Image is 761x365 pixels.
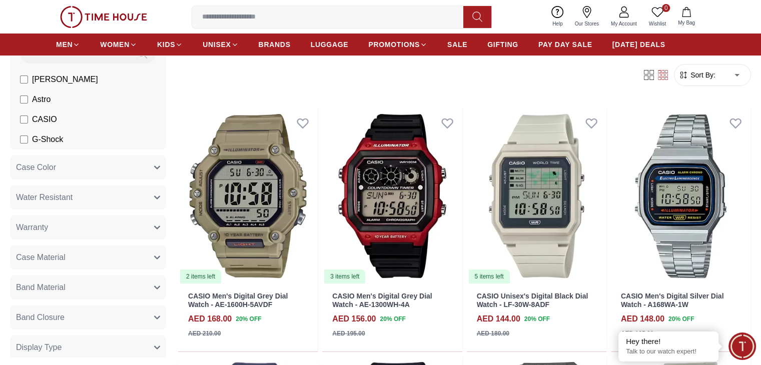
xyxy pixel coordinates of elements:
a: PROMOTIONS [368,35,427,53]
a: [DATE] DEALS [612,35,665,53]
h4: AED 156.00 [332,313,376,325]
img: CASIO Unisex's Digital Black Dial Watch - LF-30W-8ADF [467,108,606,284]
h4: AED 148.00 [621,313,664,325]
button: Band Material [10,275,166,299]
a: UNISEX [203,35,238,53]
a: CASIO Men's Digital Grey Dial Watch - AE-1300WH-4A [332,292,432,308]
a: CASIO Unisex's Digital Black Dial Watch - LF-30W-8ADF5 items left [467,108,606,284]
span: Case Material [16,251,66,263]
button: My Bag [672,5,701,28]
div: 3 items left [324,269,365,283]
span: MEN [56,39,73,49]
span: My Account [607,20,641,27]
img: CASIO Men's Digital Silver Dial Watch - A168WA-1W [611,108,750,284]
button: Display Type [10,335,166,359]
input: G-Shock [20,135,28,143]
a: Help [546,4,569,29]
a: Our Stores [569,4,605,29]
span: Astro [32,93,51,105]
span: CASIO [32,113,57,125]
img: CASIO Men's Digital Grey Dial Watch - AE-1300WH-4A [322,108,462,284]
span: My Bag [674,19,699,26]
button: Band Closure [10,305,166,329]
a: MEN [56,35,80,53]
span: Warranty [16,221,48,233]
button: Water Resistant [10,185,166,209]
button: Sort By: [678,70,715,80]
button: Case Material [10,245,166,269]
span: Our Stores [571,20,603,27]
span: BRANDS [259,39,291,49]
span: 20 % OFF [524,314,550,323]
span: 20 % OFF [380,314,405,323]
span: Help [548,20,567,27]
img: ... [60,6,147,28]
span: 20 % OFF [236,314,261,323]
div: AED 180.00 [477,329,509,338]
span: UNISEX [203,39,231,49]
a: LUGGAGE [311,35,349,53]
span: SALE [447,39,467,49]
div: Hey there! [626,336,711,346]
a: BRANDS [259,35,291,53]
a: KIDS [157,35,183,53]
div: 2 items left [180,269,221,283]
span: WOMEN [100,39,130,49]
div: AED 195.00 [332,329,365,338]
button: Case Color [10,155,166,179]
a: WOMEN [100,35,137,53]
span: Display Type [16,341,62,353]
a: SALE [447,35,467,53]
span: Sort By: [688,70,715,80]
span: KIDS [157,39,175,49]
span: Band Closure [16,311,65,323]
span: Wishlist [645,20,670,27]
span: Water Resistant [16,191,73,203]
p: Talk to our watch expert! [626,347,711,356]
h4: AED 144.00 [477,313,520,325]
a: CASIO Men's Digital Grey Dial Watch - AE-1300WH-4A3 items left [322,108,462,284]
span: G-Shock [32,133,63,145]
input: [PERSON_NAME] [20,75,28,83]
span: LUGGAGE [311,39,349,49]
a: PAY DAY SALE [538,35,592,53]
img: CASIO Men's Digital Grey Dial Watch - AE-1600H-5AVDF [178,108,318,284]
button: Warranty [10,215,166,239]
span: [PERSON_NAME] [32,73,98,85]
span: 20 % OFF [668,314,694,323]
input: Astro [20,95,28,103]
span: PROMOTIONS [368,39,420,49]
span: PAY DAY SALE [538,39,592,49]
span: 0 [662,4,670,12]
div: 5 items left [469,269,510,283]
span: [DATE] DEALS [612,39,665,49]
input: CASIO [20,115,28,123]
span: GIFTING [487,39,518,49]
span: Band Material [16,281,66,293]
div: Chat Widget [728,332,756,360]
div: AED 185.00 [621,329,653,338]
a: 0Wishlist [643,4,672,29]
a: CASIO Men's Digital Grey Dial Watch - AE-1600H-5AVDF2 items left [178,108,318,284]
a: CASIO Unisex's Digital Black Dial Watch - LF-30W-8ADF [477,292,588,308]
h4: AED 168.00 [188,313,232,325]
div: AED 210.00 [188,329,221,338]
a: GIFTING [487,35,518,53]
a: CASIO Men's Digital Silver Dial Watch - A168WA-1W [621,292,724,308]
span: Case Color [16,161,56,173]
a: CASIO Men's Digital Grey Dial Watch - AE-1600H-5AVDF [188,292,288,308]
